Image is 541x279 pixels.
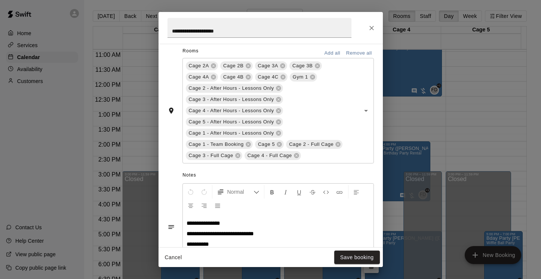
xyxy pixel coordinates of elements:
[220,62,247,70] span: Cage 2B
[184,185,197,199] button: Undo
[186,107,277,114] span: Cage 4 - After Hours - Lessons Only
[286,140,342,149] div: Cage 2 - Full Cage
[186,152,236,159] span: Cage 3 - Full Cage
[220,73,247,81] span: Cage 4B
[162,251,185,264] button: Cancel
[255,73,288,82] div: Cage 4C
[306,185,319,199] button: Format Strikethrough
[245,151,301,160] div: Cage 4 - Full Cage
[220,73,253,82] div: Cage 4B
[214,185,262,199] button: Formatting Options
[198,185,210,199] button: Redo
[320,47,344,59] button: Add all
[186,85,277,92] span: Cage 2 - After Hours - Lessons Only
[186,96,277,103] span: Cage 3 - After Hours - Lessons Only
[167,223,175,231] svg: Notes
[255,140,284,149] div: Cage 5
[167,107,175,114] svg: Rooms
[361,105,371,116] button: Open
[289,62,316,70] span: Cage 3B
[266,185,279,199] button: Format Bold
[255,141,278,148] span: Cage 5
[186,84,283,93] div: Cage 2 - After Hours - Lessons Only
[186,62,212,70] span: Cage 2A
[186,118,277,126] span: Cage 5 - After Hours - Lessons Only
[334,251,380,264] button: Save booking
[293,185,305,199] button: Format Underline
[255,73,282,81] span: Cage 4C
[255,62,282,70] span: Cage 3A
[186,129,277,137] span: Cage 1 - After Hours - Lessons Only
[184,199,197,212] button: Center Align
[344,47,374,59] button: Remove all
[220,61,253,70] div: Cage 2B
[182,169,374,181] span: Notes
[186,73,212,81] span: Cage 4A
[333,185,346,199] button: Insert Link
[186,117,283,126] div: Cage 5 - After Hours - Lessons Only
[186,129,283,138] div: Cage 1 - After Hours - Lessons Only
[186,141,247,148] span: Cage 1 - Team Booking
[279,185,292,199] button: Format Italics
[186,61,218,70] div: Cage 2A
[186,140,253,149] div: Cage 1 - Team Booking
[255,61,288,70] div: Cage 3A
[211,199,224,212] button: Justify Align
[290,73,317,82] div: Gym 1
[182,48,199,53] span: Rooms
[320,185,332,199] button: Insert Code
[365,21,378,35] button: Close
[350,185,363,199] button: Left Align
[290,73,311,81] span: Gym 1
[245,152,295,159] span: Cage 4 - Full Cage
[227,188,253,196] span: Normal
[289,61,322,70] div: Cage 3B
[286,141,336,148] span: Cage 2 - Full Cage
[198,199,210,212] button: Right Align
[186,151,242,160] div: Cage 3 - Full Cage
[186,106,283,115] div: Cage 4 - After Hours - Lessons Only
[186,73,218,82] div: Cage 4A
[186,95,283,104] div: Cage 3 - After Hours - Lessons Only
